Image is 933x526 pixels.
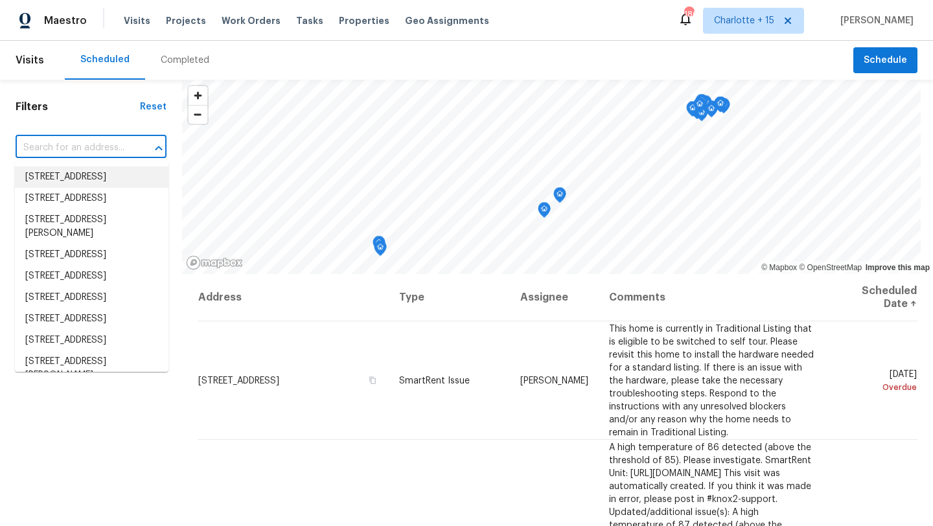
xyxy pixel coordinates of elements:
th: Type [389,274,510,321]
span: Maestro [44,14,87,27]
button: Copy Address [367,374,378,385]
li: [STREET_ADDRESS] [15,330,168,351]
div: Map marker [373,236,386,256]
button: Zoom out [189,105,207,124]
a: OpenStreetMap [799,263,862,272]
input: Search for an address... [16,138,130,158]
div: Map marker [686,101,699,121]
span: Zoom out [189,106,207,124]
span: SmartRent Issue [399,376,470,385]
li: [STREET_ADDRESS] [15,166,168,188]
div: Scheduled [80,53,130,66]
button: Zoom in [189,86,207,105]
a: Improve this map [866,263,930,272]
div: Map marker [717,98,730,118]
div: 186 [684,8,693,21]
th: Assignee [510,274,599,321]
span: [PERSON_NAME] [520,376,588,385]
li: [STREET_ADDRESS] [15,266,168,287]
h1: Filters [16,100,140,113]
span: [PERSON_NAME] [835,14,914,27]
li: [STREET_ADDRESS] [15,188,168,209]
span: [STREET_ADDRESS] [198,376,279,385]
span: Tasks [296,16,323,25]
div: Map marker [538,202,551,222]
div: Reset [140,100,167,113]
span: [DATE] [836,369,917,393]
div: Map marker [695,94,708,114]
span: Work Orders [222,14,281,27]
li: [STREET_ADDRESS] [15,244,168,266]
span: Charlotte + 15 [714,14,774,27]
span: Schedule [864,52,907,69]
div: Map marker [553,187,566,207]
canvas: Map [182,80,921,274]
th: Address [198,274,389,321]
span: Projects [166,14,206,27]
th: Scheduled Date ↑ [825,274,917,321]
li: [STREET_ADDRESS][PERSON_NAME] [15,209,168,244]
div: Map marker [695,106,708,126]
div: Map marker [699,95,712,115]
div: Map marker [705,102,718,122]
div: Map marker [693,97,706,117]
span: Visits [124,14,150,27]
li: [STREET_ADDRESS] [15,308,168,330]
span: Properties [339,14,389,27]
div: Overdue [836,380,917,393]
th: Comments [599,274,825,321]
span: Visits [16,46,44,74]
li: [STREET_ADDRESS][PERSON_NAME][PERSON_NAME] [15,351,168,400]
div: Completed [161,54,209,67]
span: Geo Assignments [405,14,489,27]
a: Mapbox homepage [186,255,243,270]
button: Close [150,139,168,157]
span: This home is currently in Traditional Listing that is eligible to be switched to self tour. Pleas... [609,324,814,437]
a: Mapbox [761,263,797,272]
div: Map marker [374,240,387,260]
li: [STREET_ADDRESS] [15,287,168,308]
button: Schedule [853,47,917,74]
div: Map marker [714,97,727,117]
